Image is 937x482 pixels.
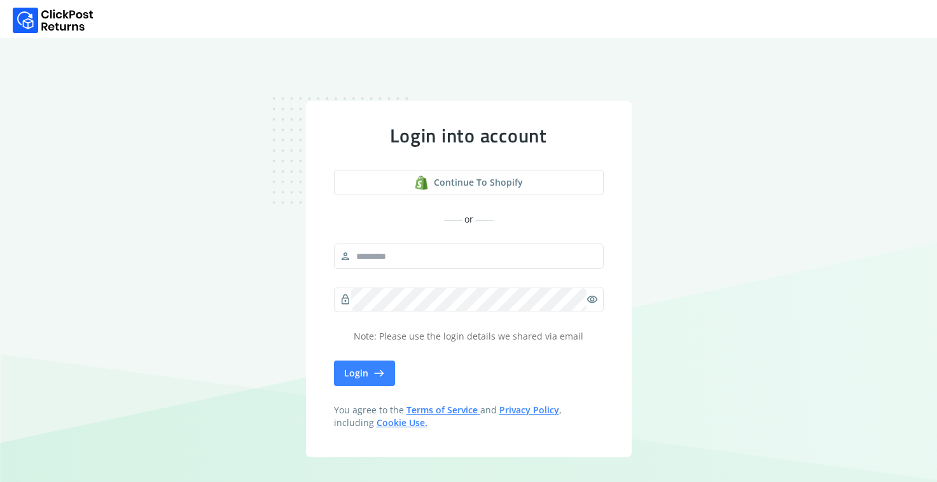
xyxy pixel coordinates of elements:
[334,124,604,147] div: Login into account
[334,170,604,195] button: Continue to shopify
[414,176,429,190] img: shopify logo
[334,170,604,195] a: shopify logoContinue to shopify
[334,361,395,386] button: Login east
[13,8,94,33] img: Logo
[406,404,480,416] a: Terms of Service
[499,404,559,416] a: Privacy Policy
[586,291,598,308] span: visibility
[334,213,604,226] div: or
[373,364,385,382] span: east
[377,417,427,429] a: Cookie Use.
[334,330,604,343] p: Note: Please use the login details we shared via email
[340,247,351,265] span: person
[340,291,351,308] span: lock
[434,176,523,189] span: Continue to shopify
[334,404,604,429] span: You agree to the and , including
